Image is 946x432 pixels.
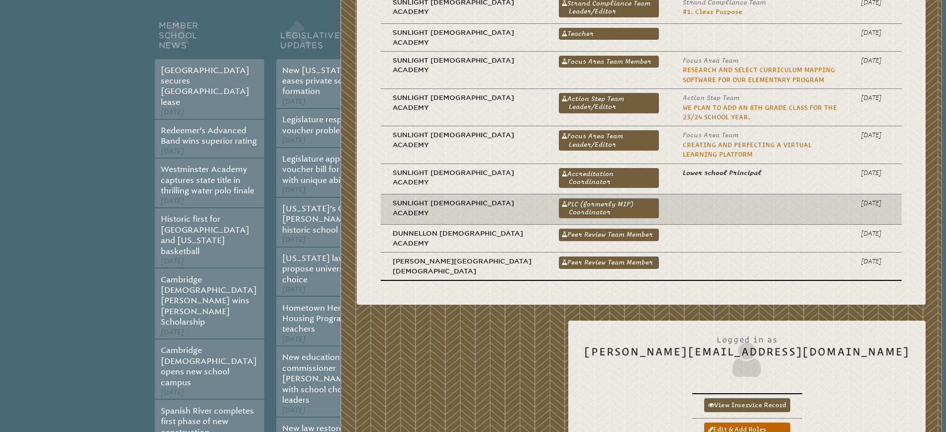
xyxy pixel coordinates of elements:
span: Logged in as [584,330,910,346]
a: Research and select curriculum mapping software for our elementary program [683,66,835,83]
span: [DATE] [282,186,306,194]
a: Cambridge [DEMOGRAPHIC_DATA][PERSON_NAME] wins [PERSON_NAME] Scholarship [161,275,257,327]
p: Sunlight [DEMOGRAPHIC_DATA] Academy [393,93,535,112]
a: Creating and Perfecting a Virtual Learning Platform [683,141,812,158]
p: [PERSON_NAME][GEOGRAPHIC_DATA][DEMOGRAPHIC_DATA] [393,257,535,276]
p: [DATE] [861,56,890,65]
p: [DATE] [861,130,890,140]
h2: [PERSON_NAME][EMAIL_ADDRESS][DOMAIN_NAME] [584,330,910,379]
a: #1. Clear Purpose [683,8,742,15]
p: Sunlight [DEMOGRAPHIC_DATA] Academy [393,130,535,150]
p: Sunlight [DEMOGRAPHIC_DATA] Academy [393,28,535,47]
span: [DATE] [282,236,306,244]
span: [DATE] [161,257,184,265]
a: Westminster Academy captures state title in thrilling water polo finale [161,165,254,195]
span: Action Step Team [683,94,739,101]
span: [DATE] [161,147,184,156]
span: Focus Area Team [683,131,738,139]
a: Action Step Team Leader/Editor [559,93,659,113]
span: [DATE] [161,108,184,116]
span: [DATE] [161,388,184,397]
a: Legislature responds to voucher problems [282,115,371,135]
span: [DATE] [282,406,306,415]
p: [DATE] [861,93,890,102]
h2: Member School News [155,18,264,59]
span: [DATE] [282,285,306,294]
p: Lower school Principal [683,168,837,177]
a: PLC (formerly MIP) Coordinator [559,198,659,218]
a: [US_STATE] lawmakers propose universal school choice [282,254,377,284]
a: New [US_STATE] law eases private school formation [282,66,364,96]
a: New education commissioner [PERSON_NAME] meets with school choice leaders [282,352,377,405]
a: Focus Area Team Member [559,56,659,68]
span: [DATE] [282,335,306,344]
a: We plan to add an 8th grade class for the 23/24 school year. [683,104,837,121]
p: [DATE] [861,229,890,238]
p: Dunnellon [DEMOGRAPHIC_DATA] Academy [393,229,535,248]
a: Cambridge [DEMOGRAPHIC_DATA] opens new school campus [161,346,257,387]
a: Teacher [559,28,659,40]
a: Redeemer’s Advanced Band wins superior rating [161,126,257,146]
a: View inservice record [704,398,790,412]
a: [GEOGRAPHIC_DATA] secures [GEOGRAPHIC_DATA] lease [161,66,249,107]
a: Legislature approves voucher bill for students with unique abilities [282,154,375,185]
a: Historic first for [GEOGRAPHIC_DATA] and [US_STATE] basketball [161,214,249,256]
h2: Legislative Updates [276,18,386,59]
a: Accreditation Coordinator [559,168,659,188]
span: Focus Area Team [683,57,738,64]
a: Focus Area Team Leader/Editor [559,130,659,150]
a: Hometown Heroes Housing Program open to teachers [282,303,380,334]
span: [DATE] [282,136,306,145]
p: Sunlight [DEMOGRAPHIC_DATA] Academy [393,198,535,218]
p: [DATE] [861,257,890,266]
p: Sunlight [DEMOGRAPHIC_DATA] Academy [393,168,535,187]
a: Peer Review Team Member [559,257,659,268]
p: [DATE] [861,168,890,177]
span: [DATE] [282,97,306,106]
p: [DATE] [861,198,890,208]
span: [DATE] [161,328,184,337]
a: [US_STATE]’s Governor [PERSON_NAME] signs historic school choice bill [282,204,378,235]
p: [DATE] [861,28,890,37]
a: Peer Review Team Member [559,229,659,241]
p: Sunlight [DEMOGRAPHIC_DATA] Academy [393,56,535,75]
span: [DATE] [161,197,184,205]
